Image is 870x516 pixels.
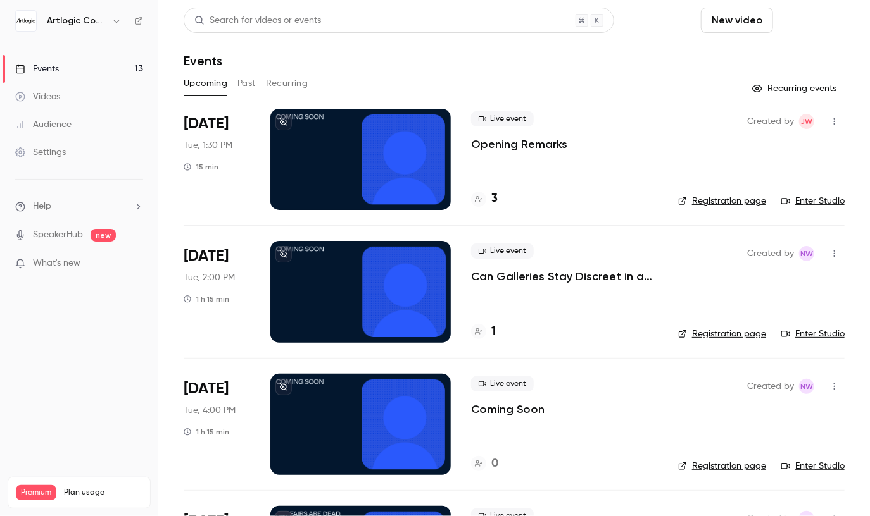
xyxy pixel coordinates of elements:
span: Tue, 1:30 PM [184,139,232,152]
div: Settings [15,146,66,159]
span: [DATE] [184,246,229,266]
span: Created by [747,379,794,394]
button: New video [701,8,773,33]
a: Enter Studio [781,195,845,207]
a: 0 [471,455,498,472]
a: Registration page [678,460,766,472]
button: Upcoming [184,73,227,94]
button: Recurring events [747,78,845,99]
button: Schedule [778,8,845,33]
div: 1 h 15 min [184,294,229,304]
span: Tue, 4:00 PM [184,404,236,417]
span: Live event [471,111,534,126]
button: Past [237,73,256,94]
a: 1 [471,323,496,340]
a: Coming Soon [471,402,545,417]
div: 15 min [184,162,218,172]
a: SpeakerHub [33,228,83,242]
span: Created by [747,246,794,261]
span: Help [33,200,51,213]
div: Search for videos or events [194,14,321,27]
div: Videos [15,90,60,103]
span: What's new [33,257,80,270]
div: Events [15,63,59,75]
a: Can Galleries Stay Discreet in an Age of Disclosure? [471,269,658,284]
div: Sep 16 Tue, 1:30 PM (Europe/London) [184,109,250,210]
li: help-dropdown-opener [15,200,143,213]
span: Jack Walden [799,114,814,129]
span: Live event [471,376,534,391]
div: Sep 16 Tue, 4:00 PM (Europe/London) [184,374,250,475]
span: NW [800,379,813,394]
div: 1 h 15 min [184,427,229,437]
span: JW [801,114,813,129]
span: Premium [16,485,56,500]
span: Plan usage [64,488,142,498]
span: Tue, 2:00 PM [184,271,235,284]
span: Created by [747,114,794,129]
img: Artlogic Connect 2025 [16,11,36,31]
a: Enter Studio [781,328,845,340]
a: Registration page [678,328,766,340]
span: NW [800,246,813,261]
button: Recurring [266,73,308,94]
span: Live event [471,243,534,259]
span: new [91,229,116,242]
div: Audience [15,118,72,131]
h4: 3 [491,190,498,207]
span: [DATE] [184,379,229,399]
h6: Artlogic Connect 2025 [47,15,106,27]
a: Registration page [678,195,766,207]
iframe: Noticeable Trigger [128,258,143,269]
span: Natasha Whiffin [799,379,814,394]
div: Sep 16 Tue, 2:00 PM (Europe/London) [184,241,250,342]
h4: 0 [491,455,498,472]
a: Opening Remarks [471,137,567,152]
span: Natasha Whiffin [799,246,814,261]
h4: 1 [491,323,496,340]
h1: Events [184,53,222,68]
span: [DATE] [184,114,229,134]
a: 3 [471,190,498,207]
a: Enter Studio [781,460,845,472]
